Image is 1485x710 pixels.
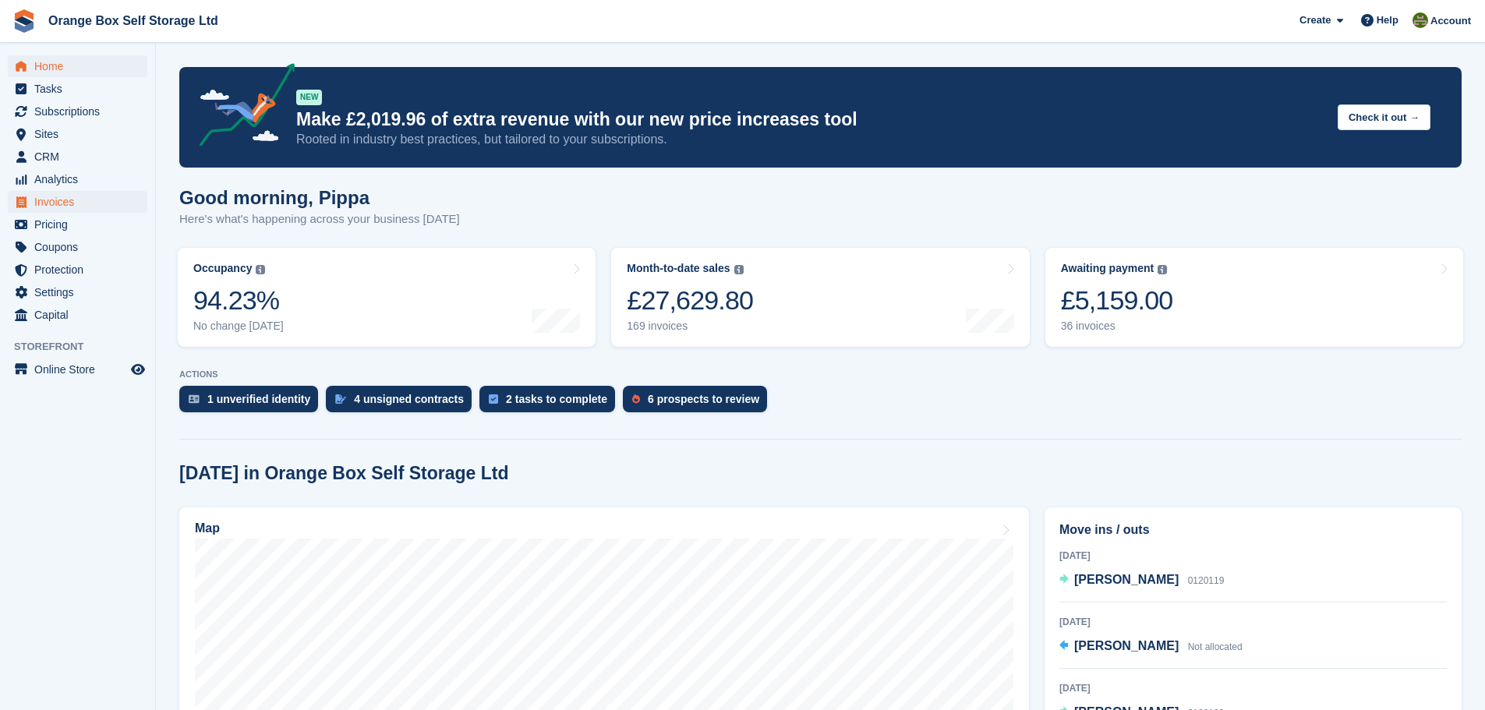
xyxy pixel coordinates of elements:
[354,393,464,405] div: 4 unsigned contracts
[34,281,128,303] span: Settings
[632,394,640,404] img: prospect-51fa495bee0391a8d652442698ab0144808aea92771e9ea1ae160a38d050c398.svg
[34,146,128,168] span: CRM
[34,236,128,258] span: Coupons
[256,265,265,274] img: icon-info-grey-7440780725fd019a000dd9b08b2336e03edf1995a4989e88bcd33f0948082b44.svg
[34,259,128,281] span: Protection
[34,168,128,190] span: Analytics
[8,236,147,258] a: menu
[627,320,753,333] div: 169 invoices
[1059,521,1447,539] h2: Move ins / outs
[34,214,128,235] span: Pricing
[1061,320,1173,333] div: 36 invoices
[34,359,128,380] span: Online Store
[506,393,607,405] div: 2 tasks to complete
[489,394,498,404] img: task-75834270c22a3079a89374b754ae025e5fb1db73e45f91037f5363f120a921f8.svg
[1061,284,1173,316] div: £5,159.00
[189,394,200,404] img: verify_identity-adf6edd0f0f0b5bbfe63781bf79b02c33cf7c696d77639b501bdc392416b5a36.svg
[8,78,147,100] a: menu
[178,248,596,347] a: Occupancy 94.23% No change [DATE]
[8,101,147,122] a: menu
[627,262,730,275] div: Month-to-date sales
[186,63,295,152] img: price-adjustments-announcement-icon-8257ccfd72463d97f412b2fc003d46551f7dbcb40ab6d574587a9cd5c0d94...
[34,304,128,326] span: Capital
[1061,262,1154,275] div: Awaiting payment
[8,123,147,145] a: menu
[179,386,326,420] a: 1 unverified identity
[8,55,147,77] a: menu
[8,146,147,168] a: menu
[1188,575,1225,586] span: 0120119
[1188,641,1243,652] span: Not allocated
[42,8,225,34] a: Orange Box Self Storage Ltd
[8,214,147,235] a: menu
[8,281,147,303] a: menu
[734,265,744,274] img: icon-info-grey-7440780725fd019a000dd9b08b2336e03edf1995a4989e88bcd33f0948082b44.svg
[1059,549,1447,563] div: [DATE]
[1158,265,1167,274] img: icon-info-grey-7440780725fd019a000dd9b08b2336e03edf1995a4989e88bcd33f0948082b44.svg
[627,284,753,316] div: £27,629.80
[179,210,460,228] p: Here's what's happening across your business [DATE]
[1377,12,1398,28] span: Help
[479,386,623,420] a: 2 tasks to complete
[1074,639,1179,652] span: [PERSON_NAME]
[179,369,1462,380] p: ACTIONS
[1059,637,1243,657] a: [PERSON_NAME] Not allocated
[1059,681,1447,695] div: [DATE]
[8,259,147,281] a: menu
[179,187,460,208] h1: Good morning, Pippa
[8,191,147,213] a: menu
[1338,104,1430,130] button: Check it out →
[207,393,310,405] div: 1 unverified identity
[1074,573,1179,586] span: [PERSON_NAME]
[1430,13,1471,29] span: Account
[1059,615,1447,629] div: [DATE]
[129,360,147,379] a: Preview store
[12,9,36,33] img: stora-icon-8386f47178a22dfd0bd8f6a31ec36ba5ce8667c1dd55bd0f319d3a0aa187defe.svg
[335,394,346,404] img: contract_signature_icon-13c848040528278c33f63329250d36e43548de30e8caae1d1a13099fd9432cc5.svg
[8,168,147,190] a: menu
[296,131,1325,148] p: Rooted in industry best practices, but tailored to your subscriptions.
[296,90,322,105] div: NEW
[326,386,479,420] a: 4 unsigned contracts
[648,393,759,405] div: 6 prospects to review
[34,191,128,213] span: Invoices
[1413,12,1428,28] img: Pippa White
[193,320,284,333] div: No change [DATE]
[611,248,1029,347] a: Month-to-date sales £27,629.80 169 invoices
[8,304,147,326] a: menu
[34,123,128,145] span: Sites
[34,78,128,100] span: Tasks
[14,339,155,355] span: Storefront
[1059,570,1224,591] a: [PERSON_NAME] 0120119
[1299,12,1331,28] span: Create
[195,521,220,535] h2: Map
[8,359,147,380] a: menu
[193,262,252,275] div: Occupancy
[193,284,284,316] div: 94.23%
[296,108,1325,131] p: Make £2,019.96 of extra revenue with our new price increases tool
[34,101,128,122] span: Subscriptions
[179,463,509,484] h2: [DATE] in Orange Box Self Storage Ltd
[623,386,775,420] a: 6 prospects to review
[34,55,128,77] span: Home
[1045,248,1463,347] a: Awaiting payment £5,159.00 36 invoices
